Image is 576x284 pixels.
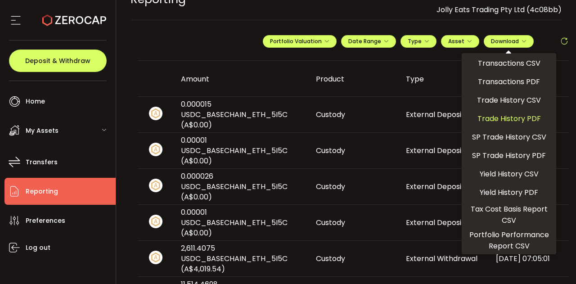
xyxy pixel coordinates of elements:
[406,253,477,264] span: External Withdrawal
[181,120,212,130] span: (A$0.00)
[448,37,464,45] span: Asset
[181,264,225,274] span: (A$4,019.54)
[309,74,399,84] div: Product
[465,203,553,226] span: Tax Cost Basis Report CSV
[477,113,541,124] span: Trade History PDF
[399,74,489,84] div: Type
[480,187,538,198] span: Yield History PDF
[26,185,58,198] span: Reporting
[531,241,576,284] iframe: Chat Widget
[316,145,345,156] span: Custody
[406,145,464,156] span: External Deposit
[341,35,396,48] button: Date Range
[149,179,162,192] img: zuPXiwguUFiBOIQyqLOiXsnnNitlx7q4LCwEbLHADjIpTka+Lip0HH8D0VTrd02z+wEAAAAASUVORK5CYII=
[316,217,345,228] span: Custody
[406,109,464,120] span: External Deposit
[316,181,345,192] span: Custody
[263,35,337,48] button: Portfolio Valuation
[408,37,429,45] span: Type
[478,58,540,69] span: Transactions CSV
[181,192,212,202] span: (A$0.00)
[181,171,301,202] span: 0.000026 USDC_BASECHAIN_ETH_5I5C
[26,95,45,108] span: Home
[181,156,212,166] span: (A$0.00)
[181,135,301,166] span: 0.00001 USDC_BASECHAIN_ETH_5I5C
[406,181,464,192] span: External Deposit
[348,37,389,45] span: Date Range
[484,35,534,48] button: Download
[26,241,50,254] span: Log out
[316,109,345,120] span: Custody
[181,99,301,130] span: 0.000015 USDC_BASECHAIN_ETH_5I5C
[478,76,540,87] span: Transactions PDF
[26,124,58,137] span: My Assets
[149,251,162,264] img: zuPXiwguUFiBOIQyqLOiXsnnNitlx7q4LCwEbLHADjIpTka+Lip0HH8D0VTrd02z+wEAAAAASUVORK5CYII=
[436,5,562,15] span: Jolly Eats Trading Pty Ltd (4c08bb)
[181,243,301,274] span: 2,611.4075 USDC_BASECHAIN_ETH_5I5C
[9,50,107,72] button: Deposit & Withdraw
[316,253,345,264] span: Custody
[477,95,541,106] span: Trade History CSV
[25,58,90,64] span: Deposit & Withdraw
[406,217,464,228] span: External Deposit
[270,37,329,45] span: Portfolio Valuation
[181,207,301,238] span: 0.00001 USDC_BASECHAIN_ETH_5I5C
[465,229,553,252] span: Portfolio Performance Report CSV
[181,228,212,238] span: (A$0.00)
[149,143,162,156] img: zuPXiwguUFiBOIQyqLOiXsnnNitlx7q4LCwEbLHADjIpTka+Lip0HH8D0VTrd02z+wEAAAAASUVORK5CYII=
[26,214,65,227] span: Preferences
[26,156,58,169] span: Transfers
[174,74,309,84] div: Amount
[441,35,479,48] button: Asset
[149,215,162,228] img: zuPXiwguUFiBOIQyqLOiXsnnNitlx7q4LCwEbLHADjIpTka+Lip0HH8D0VTrd02z+wEAAAAASUVORK5CYII=
[149,107,162,120] img: zuPXiwguUFiBOIQyqLOiXsnnNitlx7q4LCwEbLHADjIpTka+Lip0HH8D0VTrd02z+wEAAAAASUVORK5CYII=
[480,168,539,180] span: Yield History CSV
[472,150,546,161] span: SP Trade History PDF
[491,37,526,45] span: Download
[472,131,546,143] span: SP Trade History CSV
[400,35,436,48] button: Type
